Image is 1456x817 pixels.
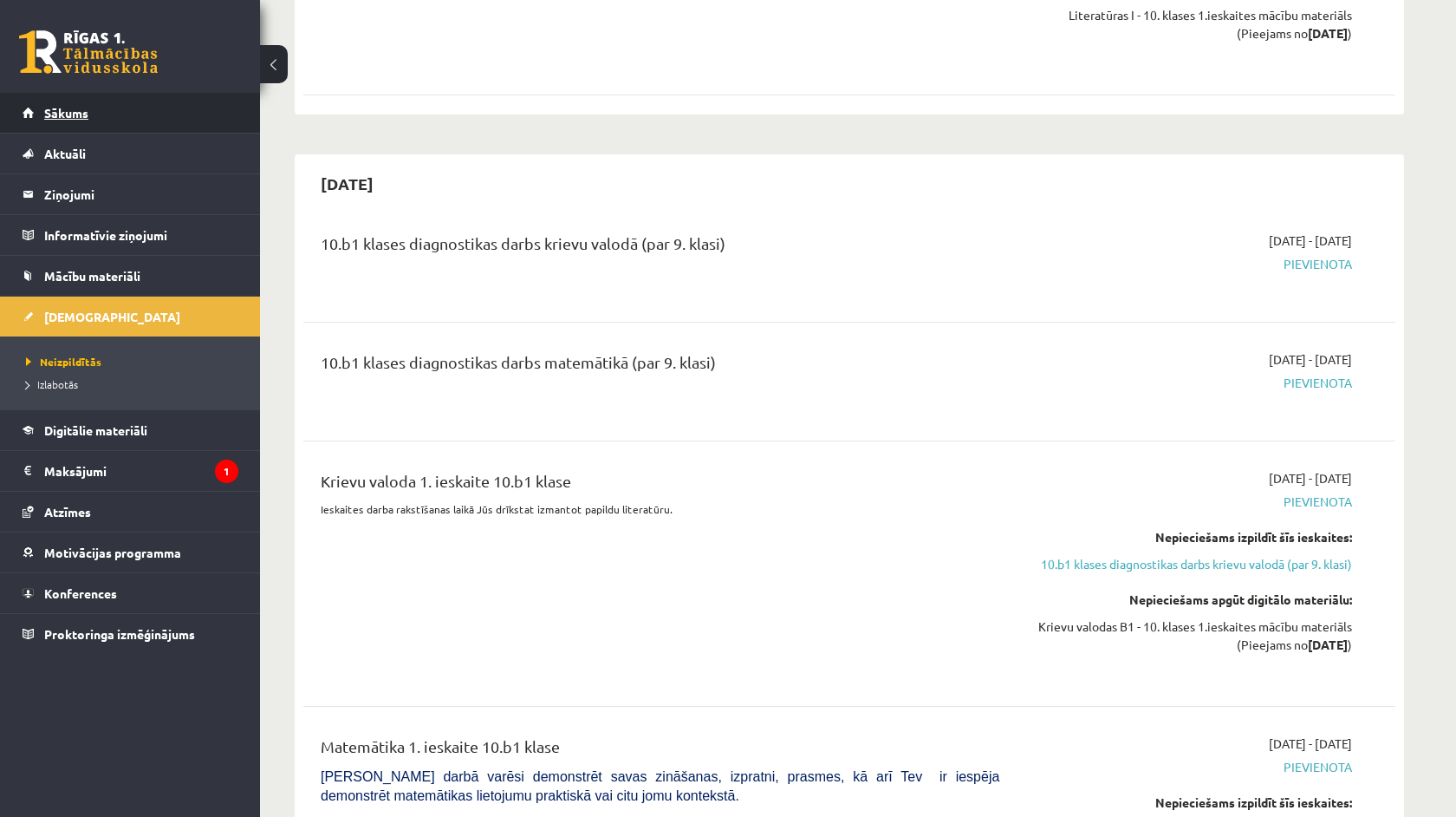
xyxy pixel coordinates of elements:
[23,410,238,450] a: Digitālie materiāli
[1308,25,1348,41] strong: [DATE]
[23,451,238,491] a: Maksājumi1
[23,93,238,133] a: Sākums
[44,626,195,642] span: Proktoringa izmēģinājums
[1269,469,1352,487] span: [DATE] - [DATE]
[44,105,88,121] span: Sākums
[303,163,391,204] h2: [DATE]
[23,256,238,296] a: Mācību materiāli
[23,573,238,613] a: Konferences
[23,215,238,255] a: Informatīvie ziņojumi
[44,309,180,324] span: [DEMOGRAPHIC_DATA]
[1269,350,1352,369] span: [DATE] - [DATE]
[321,735,999,767] div: Matemātika 1. ieskaite 10.b1 klase
[215,460,238,483] i: 1
[1025,255,1352,273] span: Pievienota
[321,469,999,501] div: Krievu valoda 1. ieskaite 10.b1 klase
[26,355,101,369] span: Neizpildītās
[26,376,243,392] a: Izlabotās
[1308,637,1348,652] strong: [DATE]
[44,215,238,255] legend: Informatīvie ziņojumi
[44,504,91,520] span: Atzīmes
[1269,735,1352,753] span: [DATE] - [DATE]
[44,422,147,438] span: Digitālie materiāli
[26,354,243,369] a: Neizpildītās
[19,30,158,74] a: Rīgas 1. Tālmācības vidusskola
[1025,758,1352,776] span: Pievienota
[44,451,238,491] legend: Maksājumi
[1025,794,1352,812] div: Nepieciešams izpildīt šīs ieskaites:
[44,585,117,601] span: Konferences
[321,232,999,264] div: 10.b1 klases diagnostikas darbs krievu valodā (par 9. klasi)
[1025,555,1352,573] a: 10.b1 klases diagnostikas darbs krievu valodā (par 9. klasi)
[321,350,999,382] div: 10.b1 klases diagnostikas darbs matemātikā (par 9. klasi)
[1025,374,1352,392] span: Pievienota
[23,614,238,654] a: Proktoringa izmēģinājums
[1025,618,1352,654] div: Krievu valodas B1 - 10. klases 1.ieskaites mācību materiāls (Pieejams no )
[44,174,238,214] legend: Ziņojumi
[23,297,238,337] a: [DEMOGRAPHIC_DATA]
[321,501,999,517] p: Ieskaites darba rakstīšanas laikā Jūs drīkstat izmantot papildu literatūru.
[23,533,238,572] a: Motivācijas programma
[23,134,238,173] a: Aktuāli
[23,174,238,214] a: Ziņojumi
[1025,528,1352,546] div: Nepieciešams izpildīt šīs ieskaites:
[23,492,238,532] a: Atzīmes
[1025,591,1352,609] div: Nepieciešams apgūt digitālo materiālu:
[1025,493,1352,511] span: Pievienota
[321,769,999,803] span: [PERSON_NAME] darbā varēsi demonstrēt savas zināšanas, izpratni, prasmes, kā arī Tev ir iespēja d...
[44,268,140,284] span: Mācību materiāli
[44,146,86,161] span: Aktuāli
[26,377,78,391] span: Izlabotās
[1025,6,1352,42] div: Literatūras I - 10. klases 1.ieskaites mācību materiāls (Pieejams no )
[1269,232,1352,250] span: [DATE] - [DATE]
[44,545,181,560] span: Motivācijas programma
